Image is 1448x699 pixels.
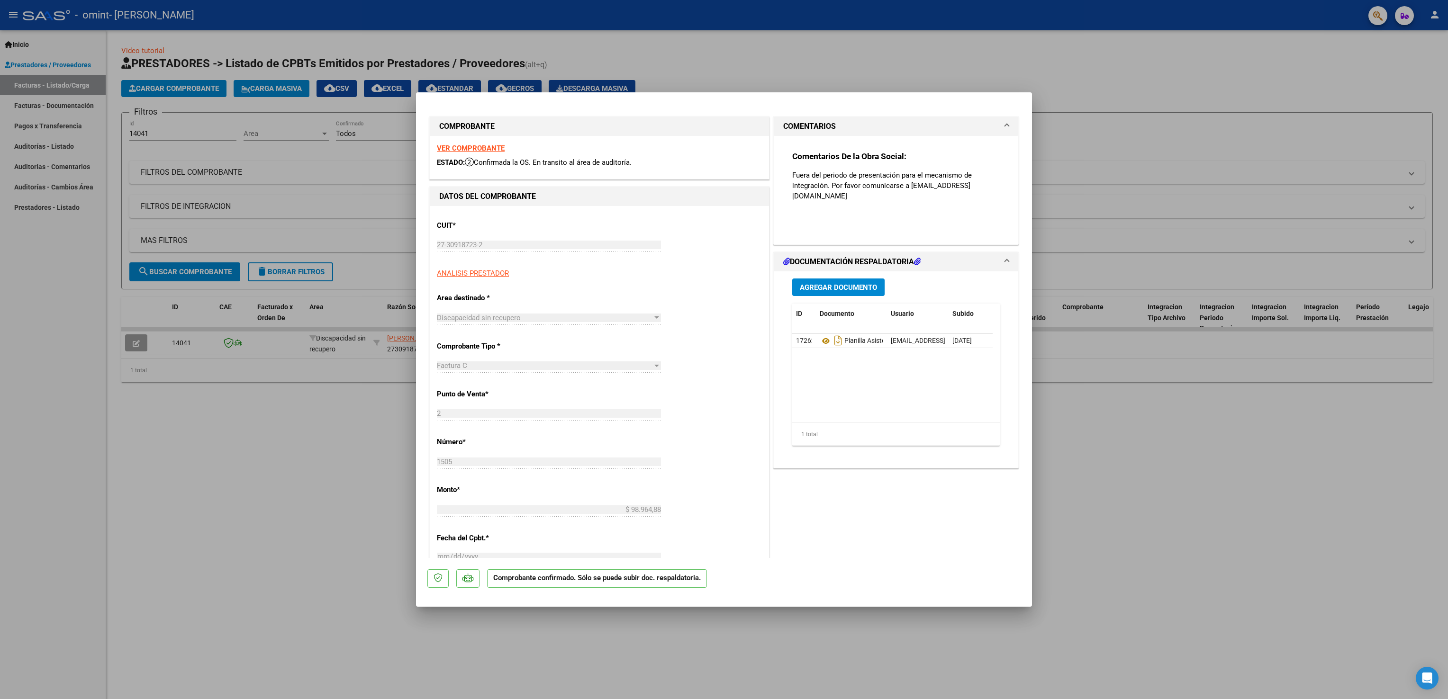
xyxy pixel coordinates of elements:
[437,314,521,322] span: Discapacidad sin recupero
[437,293,534,304] p: Area destinado *
[437,389,534,400] p: Punto de Venta
[487,569,707,588] p: Comprobante confirmado. Sólo se puede subir doc. respaldatoria.
[891,337,1104,344] span: [EMAIL_ADDRESS][DOMAIN_NAME] - [PERSON_NAME] [PERSON_NAME]
[1416,667,1439,690] div: Open Intercom Messenger
[816,304,887,324] datatable-header-cell: Documento
[952,310,974,317] span: Subido
[887,304,949,324] datatable-header-cell: Usuario
[437,437,534,448] p: Número
[949,304,996,324] datatable-header-cell: Subido
[437,220,534,231] p: CUIT
[891,310,914,317] span: Usuario
[437,484,534,495] p: Monto
[774,252,1018,271] mat-expansion-panel-header: DOCUMENTACIÓN RESPALDATORIA
[774,117,1018,136] mat-expansion-panel-header: COMENTARIOS
[439,192,536,201] strong: DATOS DEL COMPROBANTE
[437,341,534,352] p: Comprobante Tipo *
[792,304,816,324] datatable-header-cell: ID
[783,121,836,132] h1: COMENTARIOS
[792,170,1000,201] p: Fuera del periodo de presentación para el mecanismo de integración. Por favor comunicarse a [EMAI...
[796,337,815,344] span: 17262
[437,533,534,544] p: Fecha del Cpbt.
[437,269,509,278] span: ANALISIS PRESTADOR
[820,337,897,345] span: Planilla Asistencia
[832,333,844,348] i: Descargar documento
[465,158,632,167] span: Confirmada la OS. En transito al área de auditoría.
[800,283,877,292] span: Agregar Documento
[820,310,854,317] span: Documento
[437,158,465,167] span: ESTADO:
[437,361,467,370] span: Factura C
[439,122,495,131] strong: COMPROBANTE
[774,271,1018,468] div: DOCUMENTACIÓN RESPALDATORIA
[783,256,921,268] h1: DOCUMENTACIÓN RESPALDATORIA
[796,310,802,317] span: ID
[437,144,505,152] a: VER COMPROBANTE
[792,152,906,161] strong: Comentarios De la Obra Social:
[792,278,885,296] button: Agregar Documento
[792,422,1000,446] div: 1 total
[952,337,972,344] span: [DATE]
[774,136,1018,244] div: COMENTARIOS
